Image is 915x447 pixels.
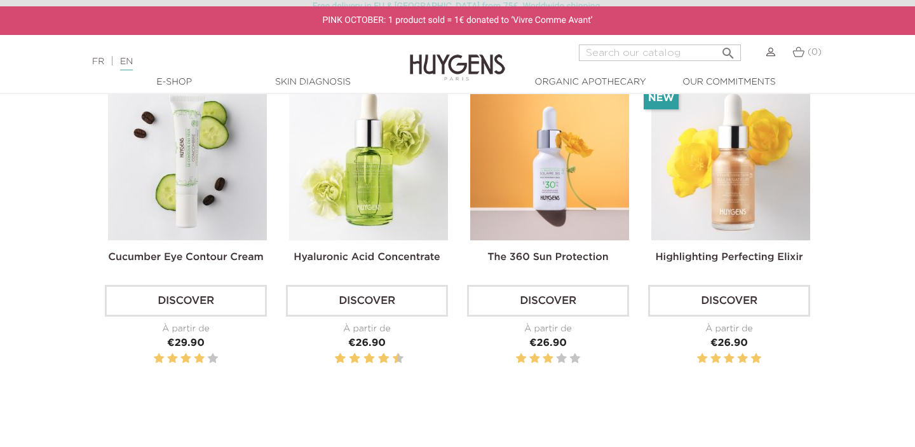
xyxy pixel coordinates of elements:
[529,338,567,348] span: €26.90
[543,351,553,367] label: 3
[180,351,191,367] label: 3
[381,351,387,367] label: 8
[516,351,526,367] label: 1
[665,76,792,89] a: Our commitments
[395,351,402,367] label: 10
[289,81,448,240] img: Hyaluronic Acid Concentrate
[362,351,363,367] label: 5
[92,57,104,66] a: FR
[351,351,358,367] label: 4
[286,322,448,336] div: À partir de
[194,351,204,367] label: 4
[710,338,748,348] span: €26.90
[376,351,377,367] label: 7
[570,351,580,367] label: 5
[390,351,392,367] label: 9
[120,57,133,71] a: EN
[579,45,741,61] input: Search
[648,285,810,317] a: Discover
[366,351,372,367] label: 6
[467,322,629,336] div: À partir de
[86,54,372,69] div: |
[347,351,349,367] label: 3
[717,41,740,58] button: 
[337,351,344,367] label: 2
[348,338,386,348] span: €26.90
[556,351,566,367] label: 4
[721,42,736,57] i: 
[410,34,505,83] img: Huygens
[105,285,267,317] a: Discover
[249,76,376,89] a: Skin Diagnosis
[470,81,629,240] img: The 360 Sun Protection
[108,81,267,240] img: Cucumber Eye Contour Cream
[655,252,803,263] a: Highlighting Perfecting Elixir
[487,252,608,263] a: The 360 Sun Protection
[808,48,822,57] span: (0)
[294,252,440,263] a: Hyaluronic Acid Concentrate
[648,322,810,336] div: À partir de
[332,351,334,367] label: 1
[697,351,707,367] label: 1
[710,351,721,367] label: 2
[724,351,734,367] label: 3
[751,351,761,367] label: 5
[529,351,539,367] label: 2
[651,81,810,240] img: Highlighting Perfecting Elixir
[108,252,263,263] a: Cucumber Eye Contour Cream
[527,76,654,89] a: Organic Apothecary
[167,338,205,348] span: €29.90
[644,88,679,109] li: New
[105,322,267,336] div: À partir de
[111,76,238,89] a: E-Shop
[154,351,164,367] label: 1
[737,351,747,367] label: 4
[208,351,218,367] label: 5
[167,351,177,367] label: 2
[467,285,629,317] a: Discover
[286,285,448,317] a: Discover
